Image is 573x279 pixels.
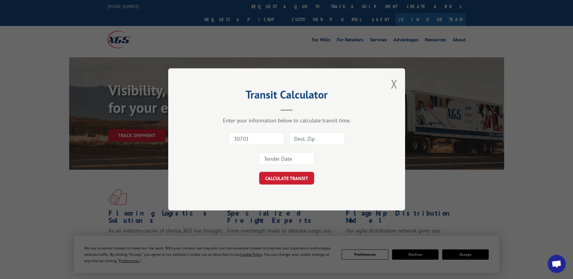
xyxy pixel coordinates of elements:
input: Tender Date [259,152,314,165]
h2: Transit Calculator [198,90,375,102]
div: Enter your information below to calculate transit time. [198,117,375,124]
input: Origin Zip [229,133,284,145]
button: Close modal [391,76,398,92]
div: Open chat [548,255,566,273]
button: CALCULATE TRANSIT [259,172,314,185]
input: Dest. Zip [289,133,345,145]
